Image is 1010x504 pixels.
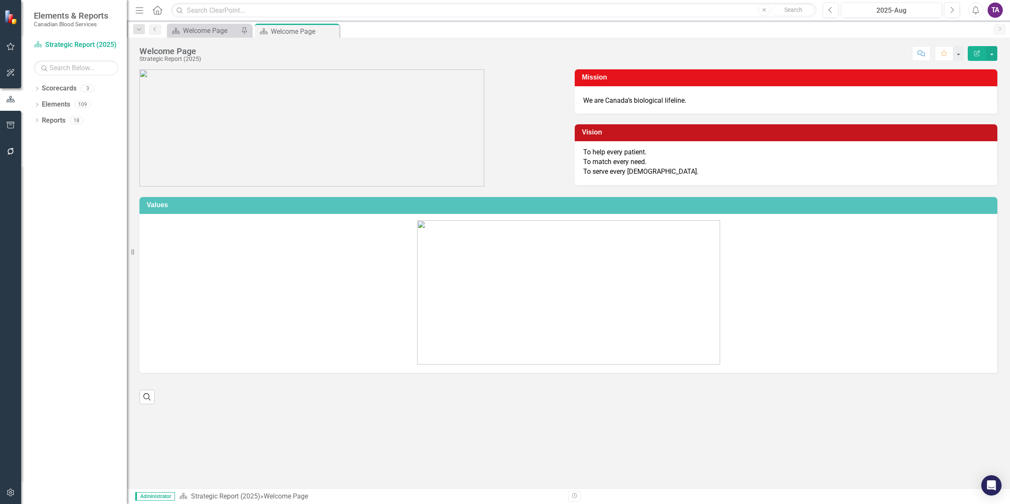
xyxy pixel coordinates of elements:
[271,26,337,37] div: Welcome Page
[139,47,201,56] div: Welcome Page
[772,4,814,16] button: Search
[139,69,484,186] img: CBS_logo_descriptions%20v2.png
[169,25,239,36] a: Welcome Page
[74,101,91,108] div: 109
[139,56,201,62] div: Strategic Report (2025)
[582,74,993,81] h3: Mission
[784,6,803,13] span: Search
[34,60,118,75] input: Search Below...
[34,40,118,50] a: Strategic Report (2025)
[582,129,993,136] h3: Vision
[42,84,76,93] a: Scorecards
[70,117,83,124] div: 18
[81,85,94,92] div: 3
[42,100,70,110] a: Elements
[264,492,308,500] div: Welcome Page
[844,5,939,16] div: 2025-Aug
[988,3,1003,18] button: TA
[42,116,66,126] a: Reports
[4,10,19,25] img: ClearPoint Strategy
[183,25,239,36] div: Welcome Page
[171,3,816,18] input: Search ClearPoint...
[191,492,260,500] a: Strategic Report (2025)
[179,492,562,501] div: »
[34,21,108,27] small: Canadian Blood Services
[583,148,989,177] p: To help every patient. To match every need. To serve every [DEMOGRAPHIC_DATA].
[417,220,720,364] img: CBS_values.png
[135,492,175,501] span: Administrator
[841,3,942,18] button: 2025-Aug
[34,11,108,21] span: Elements & Reports
[147,201,993,209] h3: Values
[981,475,1002,496] div: Open Intercom Messenger
[583,96,686,104] span: We are Canada’s biological lifeline.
